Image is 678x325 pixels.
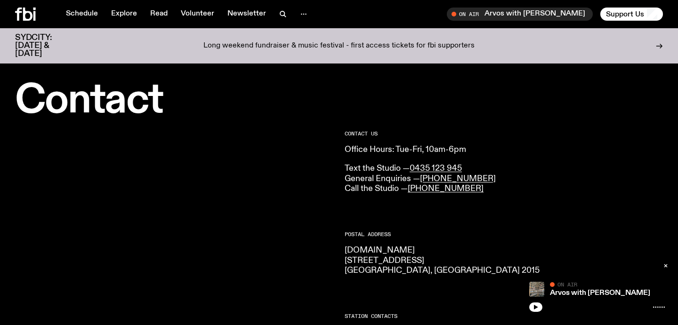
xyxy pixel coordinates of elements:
h2: Postal Address [345,232,663,237]
a: Arvos with [PERSON_NAME] [550,289,650,297]
a: Newsletter [222,8,272,21]
a: 0435 123 945 [410,164,462,173]
p: Long weekend fundraiser & music festival - first access tickets for fbi supporters [203,42,475,50]
h2: CONTACT US [345,131,663,136]
a: Schedule [60,8,104,21]
h3: SYDCITY: [DATE] & [DATE] [15,34,75,58]
a: [PHONE_NUMBER] [420,174,496,183]
p: Text the Studio — General Enquiries — Call the Studio — [345,164,663,194]
img: A corner shot of the fbi music library [529,282,544,297]
a: Explore [105,8,143,21]
h2: Station Contacts [345,314,663,319]
p: [DOMAIN_NAME] [STREET_ADDRESS] [GEOGRAPHIC_DATA], [GEOGRAPHIC_DATA] 2015 [345,246,663,276]
a: Read [145,8,173,21]
button: Support Us [600,8,663,21]
p: Office Hours: Tue-Fri, 10am-6pm [345,145,663,155]
span: On Air [557,281,577,287]
a: [PHONE_NUMBER] [408,184,484,193]
h1: Contact [15,82,333,120]
a: Volunteer [175,8,220,21]
span: Support Us [606,10,644,18]
button: On AirArvos with [PERSON_NAME] [447,8,593,21]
